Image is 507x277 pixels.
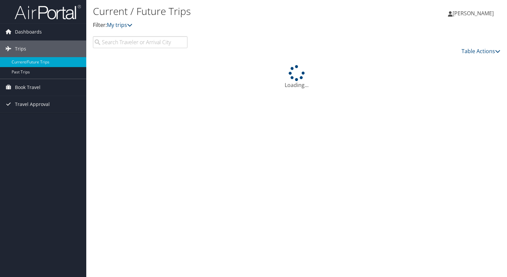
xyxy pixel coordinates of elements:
[453,10,494,17] span: [PERSON_NAME]
[448,3,500,23] a: [PERSON_NAME]
[15,24,42,40] span: Dashboards
[15,4,81,20] img: airportal-logo.png
[15,41,26,57] span: Trips
[15,79,40,96] span: Book Travel
[15,96,50,113] span: Travel Approval
[93,65,500,89] div: Loading...
[107,21,132,29] a: My trips
[93,21,365,30] p: Filter:
[462,47,500,55] a: Table Actions
[93,4,365,18] h1: Current / Future Trips
[93,36,187,48] input: Search Traveler or Arrival City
